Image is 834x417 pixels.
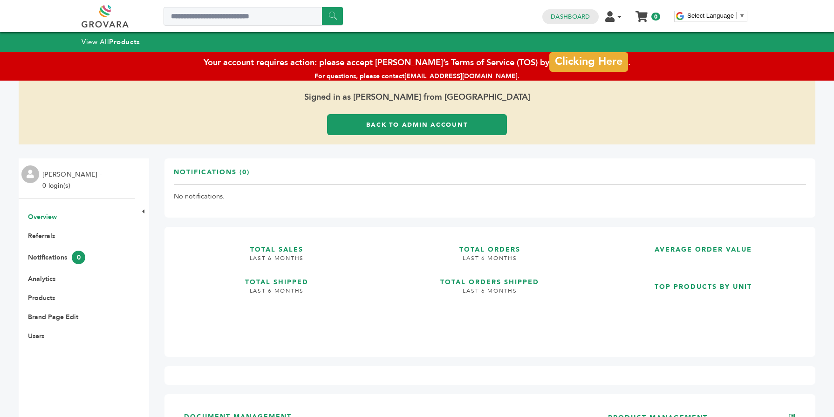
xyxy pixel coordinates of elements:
a: Products [28,294,55,302]
span: 0 [72,251,85,264]
td: No notifications. [174,185,806,209]
a: AVERAGE ORDER VALUE [600,236,806,266]
a: Back to Admin Account [327,114,507,135]
span: Select Language [687,12,734,19]
a: Select Language​ [687,12,745,19]
a: Analytics [28,274,55,283]
a: Clicking Here [549,52,628,72]
li: [PERSON_NAME] - 0 login(s) [42,169,104,191]
a: Notifications0 [28,253,85,262]
a: View AllProducts [82,37,140,47]
h4: LAST 6 MONTHS [387,254,593,269]
h4: LAST 6 MONTHS [387,287,593,302]
span: 0 [651,13,660,21]
h4: LAST 6 MONTHS [174,287,380,302]
a: Overview [28,212,57,221]
a: TOTAL SALES LAST 6 MONTHS TOTAL SHIPPED LAST 6 MONTHS [174,236,380,340]
span: ​ [736,12,737,19]
span: Signed in as [PERSON_NAME] from [GEOGRAPHIC_DATA] [19,81,815,114]
h3: TOTAL ORDERS SHIPPED [387,269,593,287]
a: TOTAL ORDERS LAST 6 MONTHS TOTAL ORDERS SHIPPED LAST 6 MONTHS [387,236,593,340]
h3: TOP PRODUCTS BY UNIT [600,273,806,292]
a: [EMAIL_ADDRESS][DOMAIN_NAME] [404,72,518,81]
input: Search a product or brand... [164,7,343,26]
h3: TOTAL ORDERS [387,236,593,254]
h3: Notifications (0) [174,168,250,184]
a: TOP PRODUCTS BY UNIT [600,273,806,340]
a: Referrals [28,232,55,240]
a: Users [28,332,44,341]
strong: Products [109,37,140,47]
h3: TOTAL SALES [174,236,380,254]
a: Brand Page Edit [28,313,78,321]
a: My Cart [636,8,647,18]
h4: LAST 6 MONTHS [174,254,380,269]
h3: AVERAGE ORDER VALUE [600,236,806,254]
h3: TOTAL SHIPPED [174,269,380,287]
img: profile.png [21,165,39,183]
a: Dashboard [551,13,590,21]
span: ▼ [739,12,745,19]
